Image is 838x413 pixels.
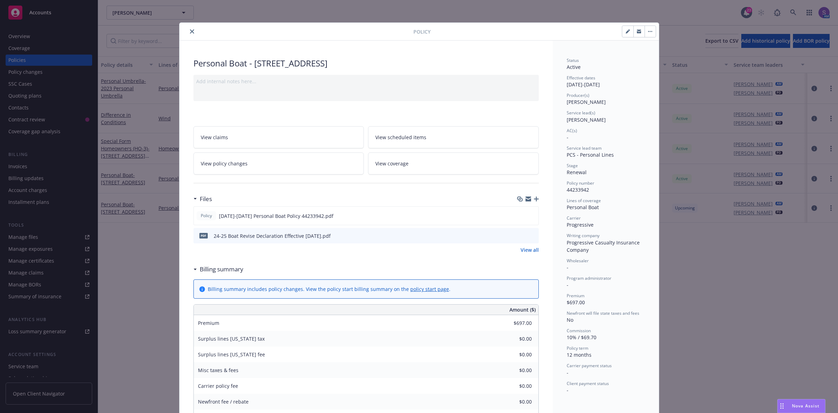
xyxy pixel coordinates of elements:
span: - [567,282,568,288]
span: View scheduled items [375,134,426,141]
span: 12 months [567,351,591,358]
div: Billing summary [193,265,243,274]
span: 10% / $69.70 [567,334,596,341]
span: pdf [199,233,208,238]
span: Surplus lines [US_STATE] fee [198,351,265,358]
input: 0.00 [491,334,536,344]
span: Amount ($) [509,306,536,313]
span: Active [567,64,581,70]
span: Carrier payment status [567,363,612,369]
input: 0.00 [491,381,536,391]
button: preview file [530,232,536,240]
span: Renewal [567,169,587,176]
span: Service lead(s) [567,110,595,116]
a: View scheduled items [368,126,539,148]
input: 0.00 [491,365,536,376]
button: Nova Assist [777,399,825,413]
span: Policy term [567,345,588,351]
span: - [567,387,568,393]
span: Newfront will file state taxes and fees [567,310,639,316]
span: Policy [413,28,431,35]
input: 0.00 [491,349,536,360]
span: Policy number [567,180,594,186]
div: Billing summary includes policy changes. View the policy start billing summary on the . [208,285,450,293]
button: download file [519,232,524,240]
input: 0.00 [491,318,536,328]
input: 0.00 [491,397,536,407]
span: Wholesaler [567,258,589,264]
button: close [188,27,196,36]
span: $697.00 [567,299,585,306]
a: policy start page [410,286,449,292]
span: Newfront fee / rebate [198,398,249,405]
span: View coverage [375,160,409,167]
span: Surplus lines [US_STATE] tax [198,335,265,342]
div: Drag to move [778,399,786,413]
span: [PERSON_NAME] [567,116,606,123]
span: View claims [201,134,228,141]
button: preview file [529,212,536,220]
span: Personal Boat [567,204,599,211]
span: Progressive Casualty Insurance Company [567,239,641,253]
span: - [567,264,568,271]
span: Nova Assist [792,403,819,409]
a: View coverage [368,152,539,175]
div: Files [193,194,212,204]
button: download file [518,212,524,220]
h3: Files [200,194,212,204]
span: 44233942 [567,186,589,193]
span: Carrier policy fee [198,383,238,389]
span: Premium [567,293,585,299]
span: Misc taxes & fees [198,367,238,373]
a: View claims [193,126,364,148]
span: - [567,369,568,376]
span: Program administrator [567,275,611,281]
span: Commission [567,328,591,334]
span: Policy [199,213,213,219]
span: Service lead team [567,145,602,151]
div: Personal Boat - [STREET_ADDRESS] [193,57,539,69]
span: Producer(s) [567,92,589,98]
div: Add internal notes here... [196,78,536,85]
span: PCS - Personal Lines [567,151,614,158]
span: Effective dates [567,75,595,81]
span: Carrier [567,215,581,221]
div: 24-25 Boat Revise Declaration Effective [DATE].pdf [214,232,331,240]
span: [PERSON_NAME] [567,99,606,105]
span: No [567,316,573,323]
span: - [567,134,568,141]
div: [DATE] - [DATE] [567,75,645,88]
span: AC(s) [567,128,577,134]
span: [DATE]-[DATE] Personal Boat Policy 44233942.pdf [219,212,333,220]
h3: Billing summary [200,265,243,274]
span: View policy changes [201,160,248,167]
span: Client payment status [567,380,609,386]
span: Status [567,57,579,63]
span: Lines of coverage [567,198,601,204]
span: Writing company [567,233,600,238]
span: Progressive [567,221,594,228]
span: Premium [198,320,219,326]
a: View policy changes [193,152,364,175]
span: Stage [567,163,578,169]
a: View all [521,246,539,254]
